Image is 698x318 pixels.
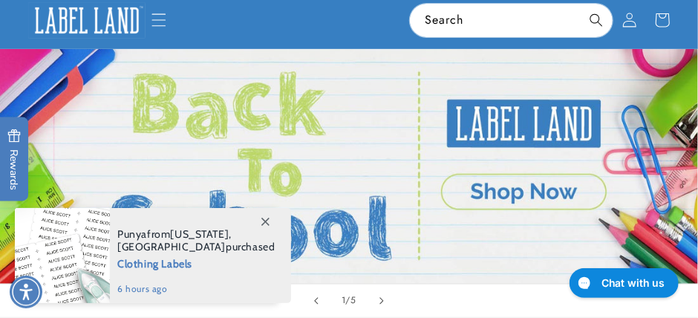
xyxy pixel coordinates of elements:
button: Previous slide [300,285,333,317]
span: [US_STATE] [170,227,229,241]
span: 1 [342,293,346,308]
span: [GEOGRAPHIC_DATA] [117,240,226,253]
button: Search [580,4,613,36]
div: Accessibility Menu [10,276,42,308]
span: 5 [350,293,356,308]
span: Rewards [7,129,22,191]
iframe: Gorgias live chat messenger [562,263,683,303]
button: Next slide [365,285,398,317]
span: from , purchased [117,228,275,253]
span: / [346,293,351,308]
span: 6 hours ago [117,282,275,296]
span: Clothing Labels [117,253,275,272]
span: Punya [117,227,147,241]
img: Label Land [28,2,146,39]
summary: Menu [143,4,175,36]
